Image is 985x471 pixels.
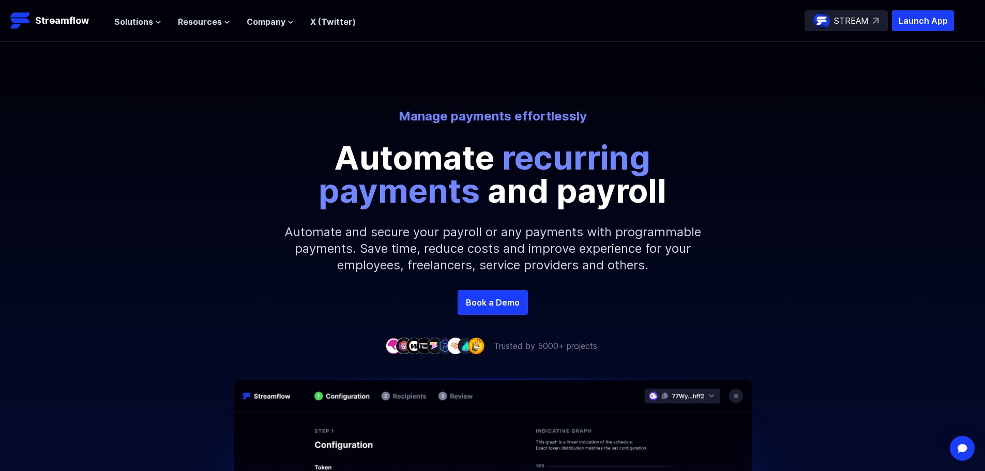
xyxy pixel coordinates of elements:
p: Streamflow [35,13,89,28]
button: Solutions [114,16,161,28]
img: company-8 [458,338,474,354]
img: company-4 [416,338,433,354]
div: Open Intercom Messenger [950,436,975,461]
span: Company [247,16,285,28]
span: Solutions [114,16,153,28]
img: company-3 [406,338,422,354]
img: company-9 [468,338,484,354]
button: Launch App [892,10,954,31]
img: company-7 [447,338,464,354]
p: Automate and secure your payroll or any payments with programmable payments. Save time, reduce co... [270,207,715,290]
p: Trusted by 5000+ projects [494,340,597,352]
img: company-5 [427,338,443,354]
a: STREAM [805,10,888,31]
img: company-1 [385,338,402,354]
span: Resources [178,16,222,28]
img: Streamflow Logo [10,10,31,31]
a: Book a Demo [458,290,528,315]
img: company-2 [396,338,412,354]
span: recurring payments [319,138,650,210]
p: Automate and payroll [260,141,725,207]
img: streamflow-logo-circle.png [813,12,830,29]
button: Company [247,16,294,28]
a: Streamflow [10,10,104,31]
img: company-6 [437,338,453,354]
img: top-right-arrow.svg [873,18,879,24]
button: Resources [178,16,230,28]
p: STREAM [834,14,869,27]
p: Manage payments effortlessly [206,108,779,125]
a: X (Twitter) [310,17,356,27]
